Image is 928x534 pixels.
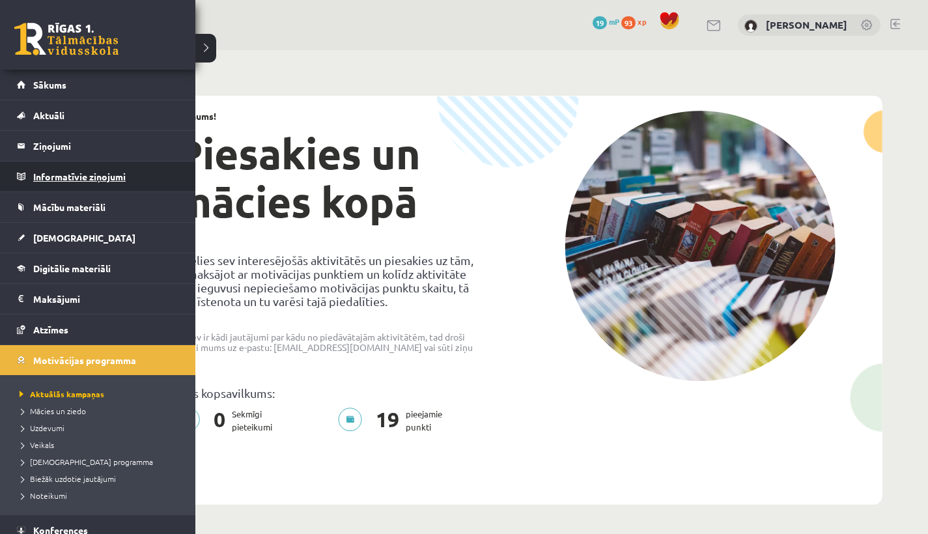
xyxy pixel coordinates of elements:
a: Maksājumi [17,284,179,314]
span: Mācību materiāli [33,201,105,213]
a: Ziņojumi [17,131,179,161]
legend: Ziņojumi [33,131,179,161]
span: 0 [207,408,232,434]
h1: Piesakies un mācies kopā [176,130,481,226]
span: [DEMOGRAPHIC_DATA] [33,232,135,244]
a: Atzīmes [17,315,179,344]
span: Mācies un ziedo [16,406,86,416]
span: Noteikumi [16,490,67,501]
p: pieejamie punkti [338,408,450,434]
a: Mācību materiāli [17,192,179,222]
span: Uzdevumi [16,423,64,433]
span: mP [609,16,619,27]
span: [DEMOGRAPHIC_DATA] programma [16,457,153,467]
strong: Jaunums! [176,110,216,122]
a: Sākums [17,70,179,100]
p: Izvēlies sev interesējošās aktivitātēs un piesakies uz tām, samaksājot ar motivācijas punktiem un... [176,253,481,308]
span: Sākums [33,79,66,91]
img: campaign-image-1c4f3b39ab1f89d1fca25a8facaab35ebc8e40cf20aedba61fd73fb4233361ac.png [565,111,836,381]
img: Rūta Talle [744,20,757,33]
span: 93 [621,16,636,29]
a: Informatīvie ziņojumi [17,162,179,191]
a: Aktuāli [17,100,179,130]
a: Motivācijas programma [17,345,179,375]
span: Atzīmes [33,324,68,335]
legend: Informatīvie ziņojumi [33,162,179,191]
legend: Maksājumi [33,284,179,314]
a: [PERSON_NAME] [766,18,847,31]
p: Tavs kopsavilkums: [176,386,481,400]
span: 19 [369,408,406,434]
span: xp [638,16,646,27]
a: Rīgas 1. Tālmācības vidusskola [14,23,119,55]
span: Aktuāli [33,109,64,121]
a: Digitālie materiāli [17,253,179,283]
span: Biežāk uzdotie jautājumi [16,473,116,484]
a: Mācies un ziedo [16,405,182,417]
span: Motivācijas programma [33,354,136,366]
span: Aktuālās kampaņas [16,389,104,399]
a: 93 xp [621,16,653,27]
a: Noteikumi [16,490,182,501]
a: Veikals [16,439,182,451]
p: Sekmīgi pieteikumi [176,408,280,434]
a: 19 mP [593,16,619,27]
p: Ja Tev ir kādi jautājumi par kādu no piedāvātajām aktivitātēm, tad droši raksti mums uz e-pastu: ... [176,331,481,363]
a: Biežāk uzdotie jautājumi [16,473,182,485]
span: Digitālie materiāli [33,262,111,274]
a: Aktuālās kampaņas [16,388,182,400]
a: [DEMOGRAPHIC_DATA] programma [16,456,182,468]
span: 19 [593,16,607,29]
span: Veikals [16,440,54,450]
a: [DEMOGRAPHIC_DATA] [17,223,179,253]
a: Uzdevumi [16,422,182,434]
